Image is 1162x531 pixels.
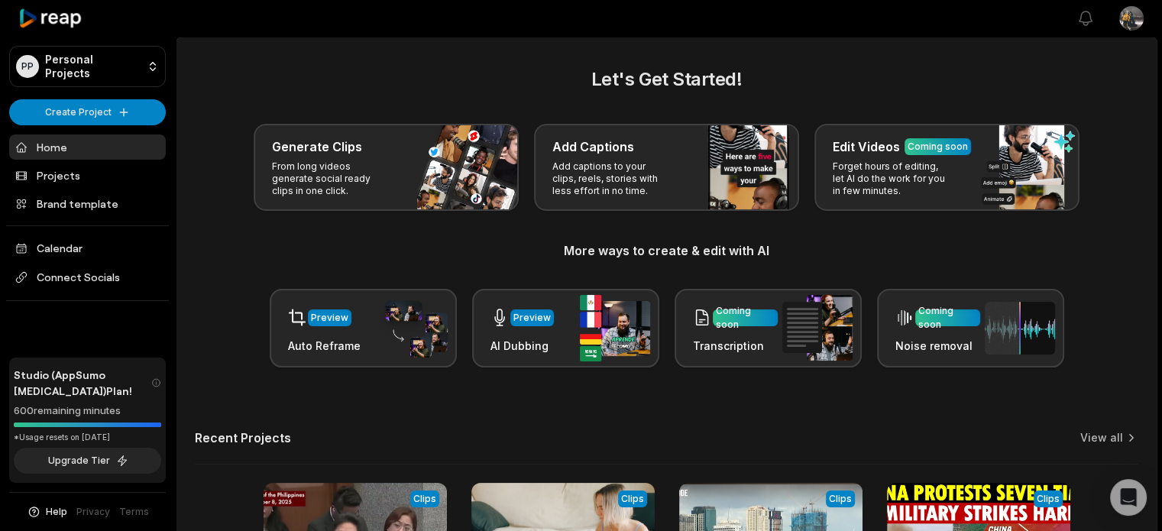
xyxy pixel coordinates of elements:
h3: Generate Clips [272,138,362,156]
img: ai_dubbing.png [580,295,650,361]
h3: Noise removal [895,338,980,354]
p: Forget hours of editing, let AI do the work for you in few minutes. [833,160,951,197]
div: PP [16,55,39,78]
a: View all [1080,430,1123,445]
p: Personal Projects [45,53,141,80]
h3: Transcription [693,338,778,354]
span: Studio (AppSumo [MEDICAL_DATA]) Plan! [14,367,151,399]
p: Add captions to your clips, reels, stories with less effort in no time. [552,160,671,197]
button: Help [27,505,67,519]
div: Coming soon [918,304,977,332]
h2: Recent Projects [195,430,291,445]
a: Projects [9,163,166,188]
h3: AI Dubbing [490,338,554,354]
div: Open Intercom Messenger [1110,479,1147,516]
span: Connect Socials [9,264,166,291]
div: Coming soon [908,140,968,154]
div: 600 remaining minutes [14,403,161,419]
div: *Usage resets on [DATE] [14,432,161,443]
a: Home [9,134,166,160]
h3: Edit Videos [833,138,900,156]
a: Privacy [76,505,110,519]
h2: Let's Get Started! [195,66,1138,93]
h3: Auto Reframe [288,338,361,354]
p: From long videos generate social ready clips in one click. [272,160,390,197]
span: Help [46,505,67,519]
div: Preview [311,311,348,325]
h3: More ways to create & edit with AI [195,241,1138,260]
a: Terms [119,505,149,519]
img: noise_removal.png [985,302,1055,355]
button: Upgrade Tier [14,448,161,474]
img: auto_reframe.png [377,299,448,358]
a: Calendar [9,235,166,261]
img: transcription.png [782,295,853,361]
h3: Add Captions [552,138,634,156]
button: Create Project [9,99,166,125]
div: Preview [513,311,551,325]
div: Coming soon [716,304,775,332]
a: Brand template [9,191,166,216]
